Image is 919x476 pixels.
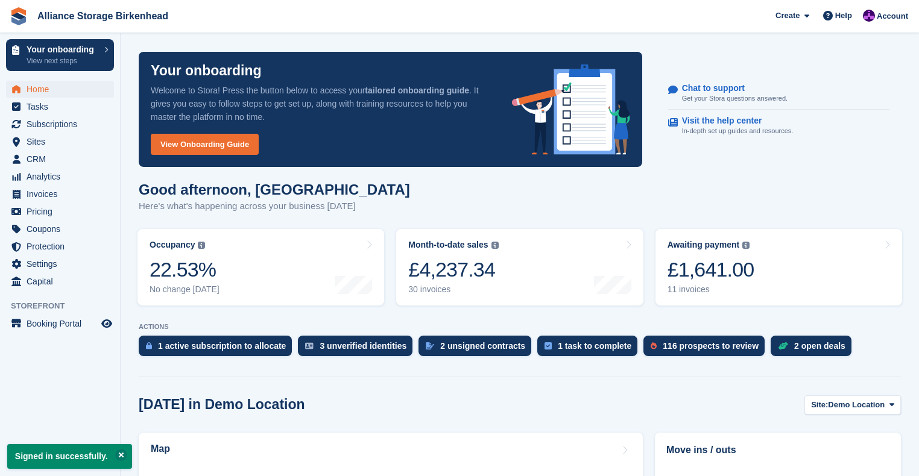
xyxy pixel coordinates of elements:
[6,255,114,272] a: menu
[320,341,406,351] div: 3 unverified identities
[835,10,852,22] span: Help
[27,116,99,133] span: Subscriptions
[6,116,114,133] a: menu
[545,342,552,349] img: task-75834270c22a3079a89374b754ae025e5fb1db73e45f91037f5363f120a921f8.svg
[158,341,286,351] div: 1 active subscription to allocate
[558,341,631,351] div: 1 task to complete
[408,257,498,282] div: £4,237.34
[668,77,889,110] a: Chat to support Get your Stora questions answered.
[27,238,99,255] span: Protection
[666,443,889,457] h2: Move ins / outs
[11,300,120,312] span: Storefront
[6,186,114,202] a: menu
[150,284,219,295] div: No change [DATE]
[7,444,132,469] p: Signed in successfully.
[146,342,152,349] img: active_subscription_to_allocate_icon-d502201f5373d7db506a760aba3b589e785aa758c864c3986d89f69b8ff3...
[668,240,740,250] div: Awaiting payment
[651,342,657,349] img: prospect-51fa495bee0391a8d652442698ab0144808aea92771e9ea1ae160a38d050c398.svg
[27,315,99,332] span: Booking Portal
[151,84,493,124] p: Welcome to Stora! Press the button below to access your . It gives you easy to follow steps to ge...
[6,168,114,185] a: menu
[396,229,643,305] a: Month-to-date sales £4,237.34 30 invoices
[27,203,99,220] span: Pricing
[778,342,788,350] img: deal-1b604bf984904fb50ccaf53a9ad4b4a5d6e5aea283cecdc64d6e3604feb123c2.svg
[139,323,901,331] p: ACTIONS
[828,399,885,411] span: Demo Location
[537,336,643,362] a: 1 task to complete
[6,273,114,290] a: menu
[804,395,901,415] button: Site: Demo Location
[6,315,114,332] a: menu
[6,39,114,71] a: Your onboarding View next steps
[27,98,99,115] span: Tasks
[27,133,99,150] span: Sites
[643,336,771,362] a: 116 prospects to review
[668,284,754,295] div: 11 invoices
[663,341,759,351] div: 116 prospects to review
[682,116,784,126] p: Visit the help center
[10,7,28,25] img: stora-icon-8386f47178a22dfd0bd8f6a31ec36ba5ce8667c1dd55bd0f319d3a0aa187defe.svg
[151,443,170,454] h2: Map
[27,186,99,202] span: Invoices
[99,316,114,331] a: Preview store
[863,10,875,22] img: Romilly Norton
[426,342,434,349] img: contract_signature_icon-13c848040528278c33f63329250d36e43548de30e8caae1d1a13099fd9432cc5.svg
[877,10,908,22] span: Account
[775,10,800,22] span: Create
[682,83,778,93] p: Chat to support
[27,168,99,185] span: Analytics
[198,242,205,249] img: icon-info-grey-7440780725fd019a000dd9b08b2336e03edf1995a4989e88bcd33f0948082b44.svg
[682,93,788,104] p: Get your Stora questions answered.
[6,81,114,98] a: menu
[771,336,857,362] a: 2 open deals
[137,229,384,305] a: Occupancy 22.53% No change [DATE]
[27,255,99,272] span: Settings
[151,64,262,78] p: Your onboarding
[27,81,99,98] span: Home
[6,238,114,255] a: menu
[27,45,98,54] p: Your onboarding
[27,151,99,168] span: CRM
[6,203,114,220] a: menu
[742,242,750,249] img: icon-info-grey-7440780725fd019a000dd9b08b2336e03edf1995a4989e88bcd33f0948082b44.svg
[6,133,114,150] a: menu
[298,336,418,362] a: 3 unverified identities
[512,64,630,155] img: onboarding-info-6c161a55d2c0e0a8cae90662b2fe09162a5109e8cc188191df67fb4f79e88e88.svg
[418,336,537,362] a: 2 unsigned contracts
[33,6,173,26] a: Alliance Storage Birkenhead
[811,399,828,411] span: Site:
[139,199,410,213] p: Here's what's happening across your business [DATE]
[6,151,114,168] a: menu
[27,55,98,66] p: View next steps
[408,284,498,295] div: 30 invoices
[305,342,314,349] img: verify_identity-adf6edd0f0f0b5bbfe63781bf79b02c33cf7c696d77639b501bdc392416b5a36.svg
[6,98,114,115] a: menu
[139,336,298,362] a: 1 active subscription to allocate
[151,134,259,155] a: View Onboarding Guide
[668,110,889,142] a: Visit the help center In-depth set up guides and resources.
[491,242,499,249] img: icon-info-grey-7440780725fd019a000dd9b08b2336e03edf1995a4989e88bcd33f0948082b44.svg
[794,341,845,351] div: 2 open deals
[150,257,219,282] div: 22.53%
[27,221,99,237] span: Coupons
[682,126,794,136] p: In-depth set up guides and resources.
[440,341,525,351] div: 2 unsigned contracts
[27,273,99,290] span: Capital
[655,229,902,305] a: Awaiting payment £1,641.00 11 invoices
[668,257,754,282] div: £1,641.00
[408,240,488,250] div: Month-to-date sales
[6,221,114,237] a: menu
[365,86,469,95] strong: tailored onboarding guide
[139,396,305,413] h2: [DATE] in Demo Location
[150,240,195,250] div: Occupancy
[139,181,410,198] h1: Good afternoon, [GEOGRAPHIC_DATA]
